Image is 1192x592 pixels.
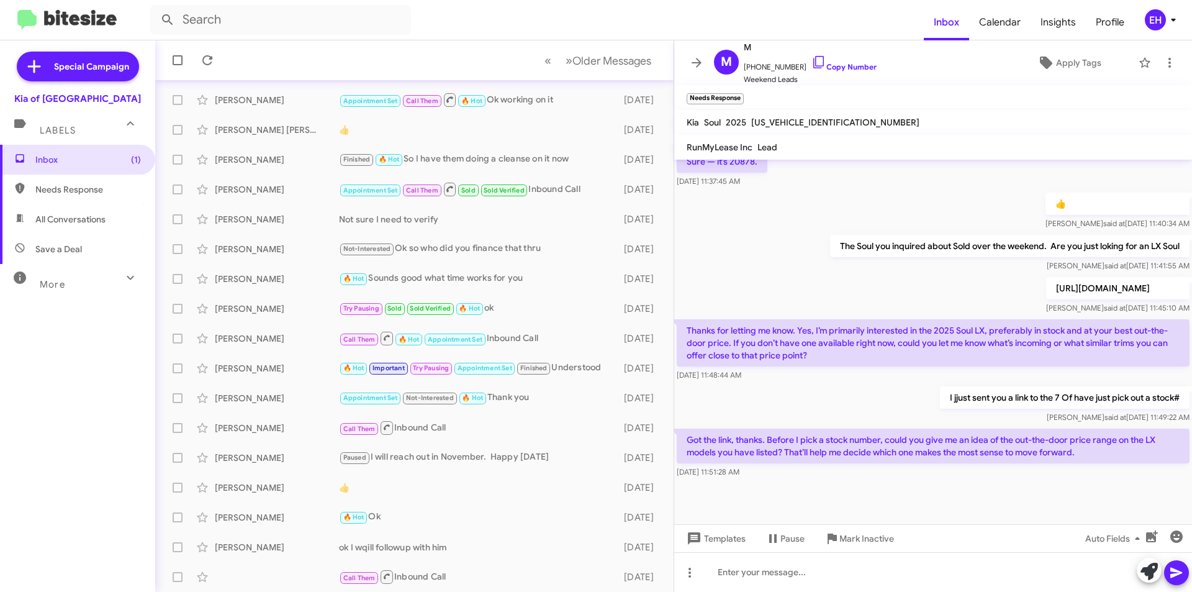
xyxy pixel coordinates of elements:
span: M [744,40,877,55]
div: Ok working on it [339,92,618,107]
div: [DATE] [618,183,664,196]
span: Call Them [406,186,438,194]
button: Mark Inactive [815,527,904,550]
span: [PERSON_NAME] [DATE] 11:40:34 AM [1045,219,1190,228]
span: 🔥 Hot [399,335,420,344]
span: 🔥 Hot [343,364,364,372]
p: The Soul you inquired about Sold over the weekend. Are you just loking for an LX Soul [830,235,1190,257]
div: [PERSON_NAME] [215,303,339,315]
p: 👍 [1045,193,1190,215]
span: Call Them [343,335,376,344]
div: [PERSON_NAME] [215,362,339,375]
a: Special Campaign [17,52,139,81]
span: [DATE] 11:48:44 AM [677,370,741,380]
div: I will reach out in November. Happy [DATE] [339,450,618,465]
span: Sold [461,186,476,194]
span: More [40,279,65,290]
span: Sold Verified [410,304,451,312]
div: [PERSON_NAME] [215,273,339,285]
span: Special Campaign [54,60,129,73]
div: Kia of [GEOGRAPHIC_DATA] [14,93,141,105]
small: Needs Response [687,93,744,104]
div: [PERSON_NAME] [215,243,339,255]
div: [PERSON_NAME] [215,213,339,225]
div: [PERSON_NAME] [PERSON_NAME] [215,124,339,136]
span: Appointment Set [458,364,512,372]
div: [DATE] [618,392,664,404]
a: Inbox [924,4,969,40]
span: Try Pausing [413,364,449,372]
span: 2025 [726,117,746,128]
div: [PERSON_NAME] [215,511,339,524]
div: Sounds good what time works for you [339,271,618,286]
div: Ok [339,510,618,524]
span: [US_VEHICLE_IDENTIFICATION_NUMBER] [751,117,919,128]
span: (1) [131,153,141,166]
button: Next [558,48,659,73]
span: 🔥 Hot [379,155,400,163]
button: Pause [756,527,815,550]
span: [PERSON_NAME] [DATE] 11:45:10 AM [1046,303,1190,312]
button: EH [1134,9,1178,30]
div: ok I wqill followup with him [339,541,618,553]
div: [DATE] [618,273,664,285]
span: Kia [687,117,699,128]
button: Previous [537,48,559,73]
span: Save a Deal [35,243,82,255]
span: Templates [684,527,746,550]
div: So I have them doing a cleanse on it now [339,152,618,166]
span: 🔥 Hot [462,394,483,402]
p: Got the link, thanks. Before I pick a stock number, could you give me an idea of the out-the-door... [677,429,1190,463]
div: Ok so who did you finance that thru [339,242,618,256]
span: [DATE] 11:51:28 AM [677,467,739,476]
div: ok [339,301,618,316]
div: [DATE] [618,243,664,255]
span: [DATE] 11:37:45 AM [677,176,740,186]
span: Sold Verified [484,186,525,194]
div: 👍 [339,481,618,494]
p: Thanks for letting me know. Yes, I’m primarily interested in the 2025 Soul LX, preferably in stoc... [677,319,1190,367]
span: Not-Interested [406,394,454,402]
span: 🔥 Hot [343,513,364,521]
span: 🔥 Hot [459,304,480,312]
span: Auto Fields [1085,527,1145,550]
span: said at [1104,412,1126,422]
div: [DATE] [618,124,664,136]
span: [PERSON_NAME] [DATE] 11:41:55 AM [1047,261,1190,270]
div: Thank you [339,391,618,405]
div: Understood [339,361,618,375]
span: Needs Response [35,183,141,196]
span: Paused [343,453,366,462]
span: Pause [780,527,805,550]
nav: Page navigation example [538,48,659,73]
span: Finished [520,364,548,372]
div: [DATE] [618,422,664,434]
div: [DATE] [618,303,664,315]
span: Appointment Set [343,394,398,402]
span: RunMyLease Inc [687,142,752,153]
span: Lead [757,142,777,153]
span: Important [372,364,405,372]
div: [DATE] [618,571,664,583]
a: Profile [1086,4,1134,40]
span: « [544,53,551,68]
div: Inbound Call [339,420,618,435]
span: Call Them [406,97,438,105]
span: 🔥 Hot [343,275,364,283]
span: said at [1104,303,1126,312]
span: Weekend Leads [744,73,877,86]
div: [PERSON_NAME] [215,392,339,404]
div: 👍 [339,124,618,136]
span: Insights [1031,4,1086,40]
span: » [566,53,572,68]
span: [PERSON_NAME] [DATE] 11:49:22 AM [1047,412,1190,422]
span: Appointment Set [343,97,398,105]
span: Finished [343,155,371,163]
span: All Conversations [35,213,106,225]
div: Inbound Call [339,181,618,197]
a: Calendar [969,4,1031,40]
span: Sold [387,304,402,312]
span: 🔥 Hot [461,97,482,105]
